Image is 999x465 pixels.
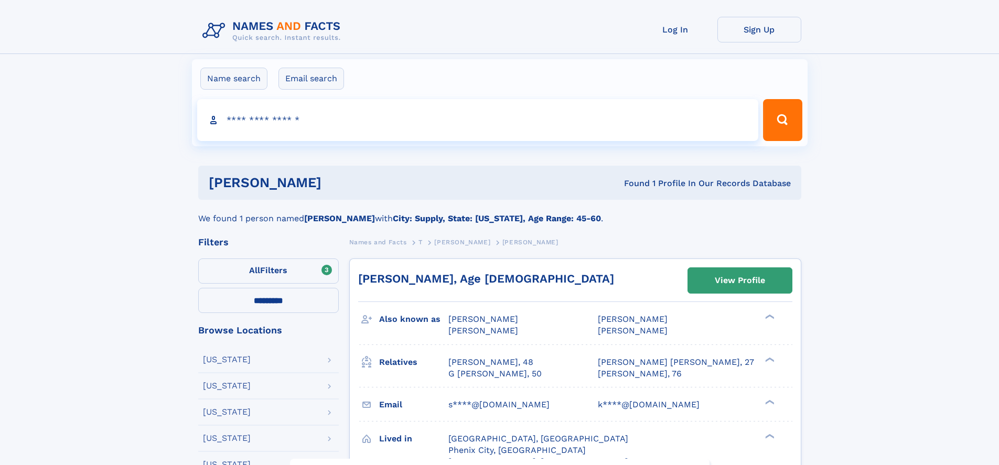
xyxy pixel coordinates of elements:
[379,430,448,448] h3: Lived in
[379,310,448,328] h3: Also known as
[598,326,668,336] span: [PERSON_NAME]
[197,99,759,141] input: search input
[448,326,518,336] span: [PERSON_NAME]
[379,353,448,371] h3: Relatives
[762,432,775,439] div: ❯
[448,356,533,368] a: [PERSON_NAME], 48
[418,239,423,246] span: T
[203,408,251,416] div: [US_STATE]
[379,396,448,414] h3: Email
[278,68,344,90] label: Email search
[598,314,668,324] span: [PERSON_NAME]
[434,235,490,248] a: [PERSON_NAME]
[448,434,628,444] span: [GEOGRAPHIC_DATA], [GEOGRAPHIC_DATA]
[198,326,339,335] div: Browse Locations
[762,313,775,320] div: ❯
[203,434,251,442] div: [US_STATE]
[762,356,775,363] div: ❯
[358,272,614,285] a: [PERSON_NAME], Age [DEMOGRAPHIC_DATA]
[393,213,601,223] b: City: Supply, State: [US_STATE], Age Range: 45-60
[715,268,765,293] div: View Profile
[762,398,775,405] div: ❯
[763,99,802,141] button: Search Button
[198,258,339,284] label: Filters
[198,17,349,45] img: Logo Names and Facts
[198,237,339,247] div: Filters
[304,213,375,223] b: [PERSON_NAME]
[472,178,791,189] div: Found 1 Profile In Our Records Database
[688,268,792,293] a: View Profile
[633,17,717,42] a: Log In
[598,356,754,368] a: [PERSON_NAME] [PERSON_NAME], 27
[598,368,682,380] a: [PERSON_NAME], 76
[448,445,586,455] span: Phenix City, [GEOGRAPHIC_DATA]
[448,314,518,324] span: [PERSON_NAME]
[200,68,267,90] label: Name search
[209,176,473,189] h1: [PERSON_NAME]
[434,239,490,246] span: [PERSON_NAME]
[249,265,260,275] span: All
[203,382,251,390] div: [US_STATE]
[349,235,407,248] a: Names and Facts
[203,355,251,364] div: [US_STATE]
[717,17,801,42] a: Sign Up
[502,239,558,246] span: [PERSON_NAME]
[198,200,801,225] div: We found 1 person named with .
[418,235,423,248] a: T
[448,368,542,380] a: G [PERSON_NAME], 50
